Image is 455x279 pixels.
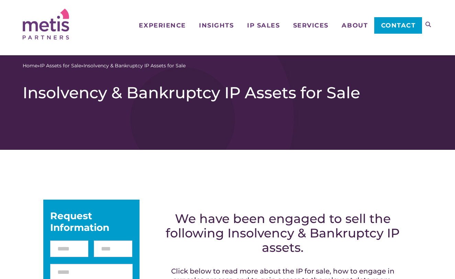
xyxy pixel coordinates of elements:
[199,22,234,29] span: Insights
[247,22,280,29] span: IP Sales
[139,22,186,29] span: Experience
[374,17,422,34] a: Contact
[23,62,37,69] a: Home
[23,83,432,102] h1: Insolvency & Bankruptcy IP Assets for Sale
[165,211,400,255] h2: We have been engaged to sell the following Insolvency & Bankruptcy IP assets.
[50,210,133,233] div: Request Information
[381,22,416,29] span: Contact
[84,62,186,69] span: Insolvency & Bankruptcy IP Assets for Sale
[342,22,368,29] span: About
[23,9,69,40] img: Metis Partners
[293,22,329,29] span: Services
[23,62,186,69] span: » »
[40,62,81,69] a: IP Assets for Sale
